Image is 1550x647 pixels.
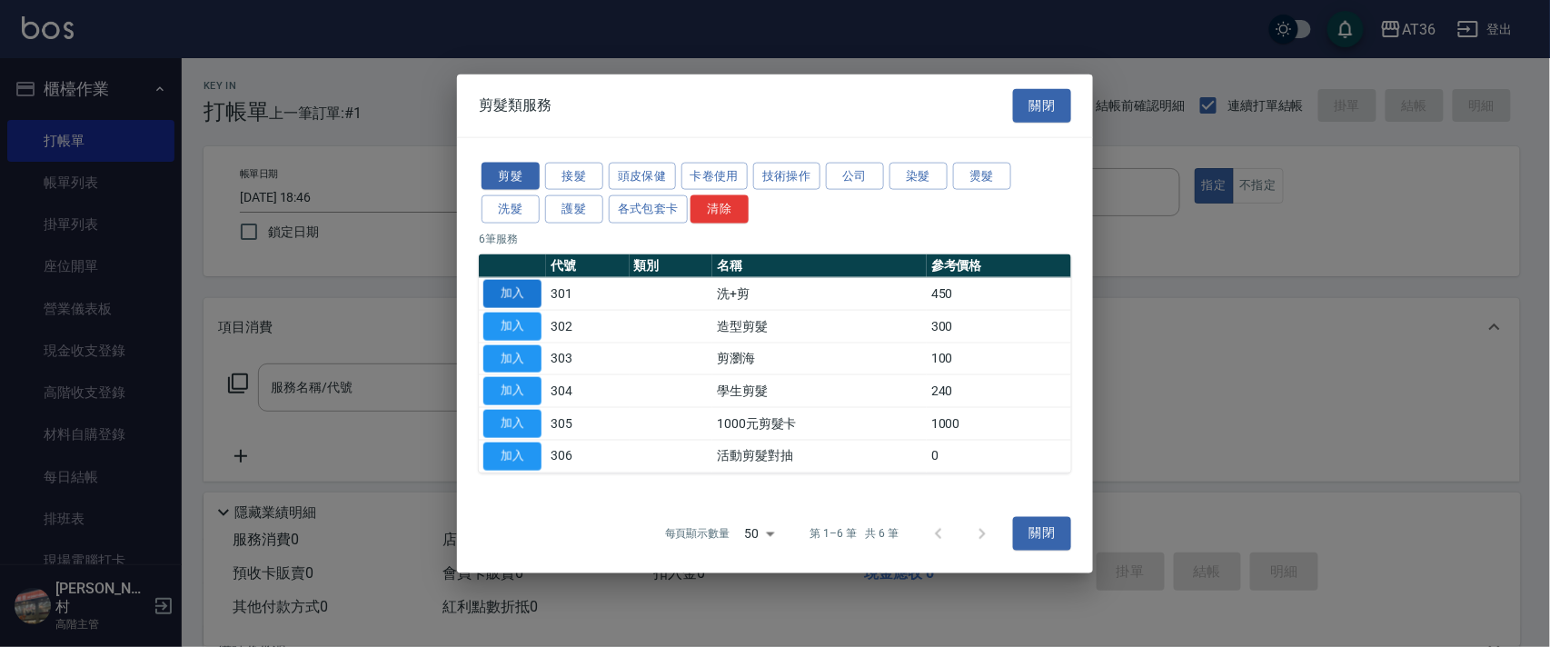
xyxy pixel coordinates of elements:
[953,162,1011,190] button: 燙髮
[479,96,551,114] span: 剪髮類服務
[927,277,1071,310] td: 450
[609,195,688,224] button: 各式包套卡
[482,162,540,190] button: 剪髮
[681,162,749,190] button: 卡卷使用
[927,343,1071,375] td: 100
[545,195,603,224] button: 護髮
[712,343,927,375] td: 剪瀏海
[712,407,927,440] td: 1000元剪髮卡
[546,343,630,375] td: 303
[483,312,542,340] button: 加入
[630,254,713,278] th: 類別
[482,195,540,224] button: 洗髮
[483,280,542,308] button: 加入
[712,310,927,343] td: 造型剪髮
[1013,89,1071,123] button: 關閉
[546,254,630,278] th: 代號
[546,310,630,343] td: 302
[826,162,884,190] button: 公司
[691,195,749,224] button: 清除
[545,162,603,190] button: 接髮
[927,440,1071,473] td: 0
[483,442,542,470] button: 加入
[546,407,630,440] td: 305
[738,509,781,558] div: 50
[665,525,730,542] p: 每頁顯示數量
[712,374,927,407] td: 學生剪髮
[753,162,820,190] button: 技術操作
[927,374,1071,407] td: 240
[546,374,630,407] td: 304
[546,440,630,473] td: 306
[712,440,927,473] td: 活動剪髮對抽
[483,410,542,438] button: 加入
[479,231,1071,247] p: 6 筆服務
[609,162,676,190] button: 頭皮保健
[712,254,927,278] th: 名稱
[483,377,542,405] button: 加入
[1013,517,1071,551] button: 關閉
[483,344,542,373] button: 加入
[810,525,899,542] p: 第 1–6 筆 共 6 筆
[546,277,630,310] td: 301
[712,277,927,310] td: 洗+剪
[927,310,1071,343] td: 300
[889,162,948,190] button: 染髮
[927,407,1071,440] td: 1000
[927,254,1071,278] th: 參考價格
